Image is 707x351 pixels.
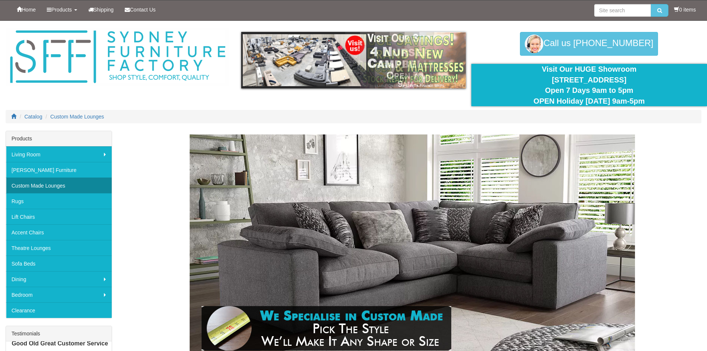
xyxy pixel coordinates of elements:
b: Good Old Great Customer Service [12,340,108,347]
span: Contact Us [130,7,156,13]
a: Lift Chairs [6,209,112,224]
a: Dining [6,271,112,287]
a: Rugs [6,193,112,209]
a: Theatre Lounges [6,240,112,256]
a: Sofa Beds [6,256,112,271]
li: 0 items [674,6,696,13]
a: Custom Made Lounges [6,178,112,193]
a: Shipping [83,0,120,19]
a: Bedroom [6,287,112,302]
a: [PERSON_NAME] Furniture [6,162,112,178]
span: Products [51,7,72,13]
div: Visit Our HUGE Showroom [STREET_ADDRESS] Open 7 Days 9am to 5pm OPEN Holiday [DATE] 9am-5pm [477,64,701,106]
a: Home [11,0,41,19]
a: Products [41,0,82,19]
a: Custom Made Lounges [50,114,104,120]
a: Accent Chairs [6,224,112,240]
a: Clearance [6,302,112,318]
span: Home [22,7,36,13]
a: Catalog [24,114,42,120]
img: spring-sale.gif [241,32,466,88]
div: Products [6,131,112,146]
img: Sydney Furniture Factory [6,28,229,86]
a: Living Room [6,146,112,162]
span: Shipping [94,7,114,13]
div: Testimonials [6,326,112,341]
input: Site search [594,4,651,17]
a: Contact Us [119,0,161,19]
